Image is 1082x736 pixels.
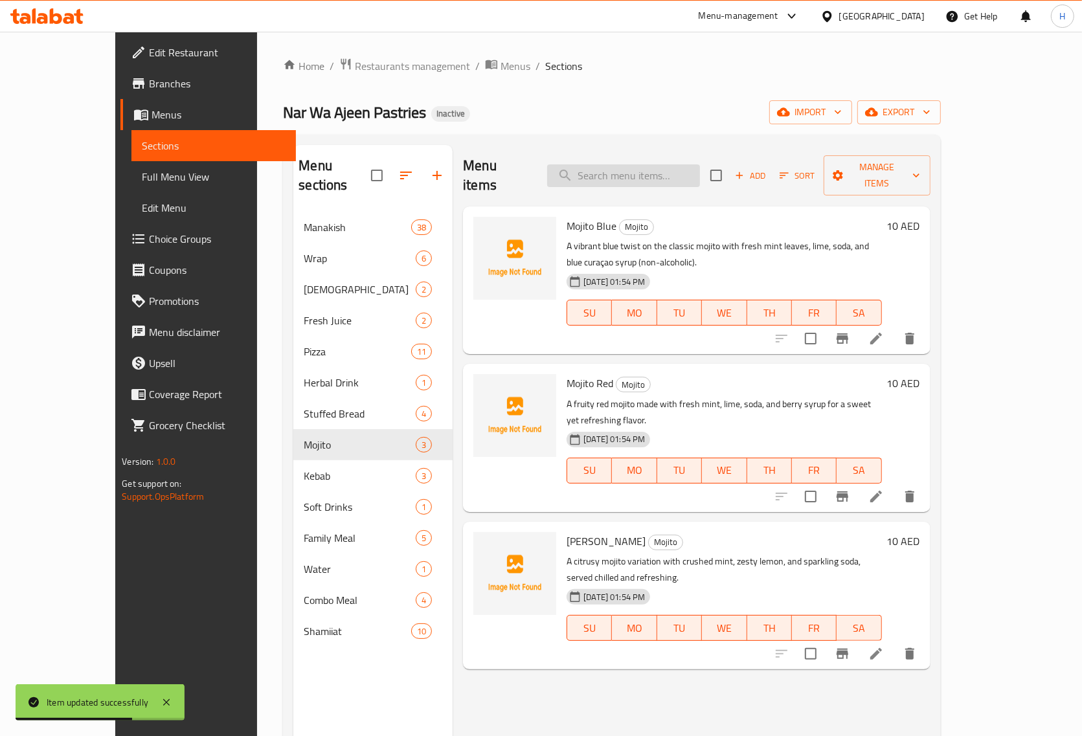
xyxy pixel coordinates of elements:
div: Wrap6 [293,243,453,274]
span: Add item [730,166,771,186]
button: Manage items [824,155,930,195]
img: Mojito Lemon [473,532,556,615]
div: Soft Drinks1 [293,491,453,522]
div: Safiha Shamia [304,282,416,297]
div: Stuffed Bread4 [293,398,453,429]
div: Herbal Drink [304,375,416,390]
a: Menu disclaimer [120,317,296,348]
span: 38 [412,221,431,234]
span: Kebab [304,468,416,484]
button: WE [702,458,747,484]
div: items [416,530,432,546]
button: Sort [776,166,818,186]
span: Sort items [771,166,824,186]
span: 4 [416,408,431,420]
div: Menu-management [699,8,778,24]
span: 2 [416,284,431,296]
span: [DATE] 01:54 PM [578,276,650,288]
span: Inactive [431,108,470,119]
div: items [416,499,432,515]
span: Coupons [149,262,286,278]
span: H [1059,9,1065,23]
span: WE [707,461,741,480]
span: Stuffed Bread [304,406,416,421]
a: Edit menu item [868,331,884,346]
nav: Menu sections [293,206,453,652]
span: import [780,104,842,120]
div: Inactive [431,106,470,122]
button: import [769,100,852,124]
span: [DATE] 01:54 PM [578,433,650,445]
span: Sort sections [390,160,422,191]
button: SA [837,300,881,326]
li: / [475,58,480,74]
span: MO [617,619,651,638]
a: Upsell [120,348,296,379]
span: 4 [416,594,431,607]
span: 6 [416,252,431,265]
span: Water [304,561,416,577]
div: Herbal Drink1 [293,367,453,398]
span: Menus [501,58,530,74]
span: Promotions [149,293,286,309]
p: A citrusy mojito variation with crushed mint, zesty lemon, and sparkling soda, served chilled and... [567,553,881,586]
div: items [416,375,432,390]
a: Edit Menu [131,192,296,223]
div: Soft Drinks [304,499,416,515]
a: Edit menu item [868,646,884,662]
span: Upsell [149,355,286,371]
span: Pizza [304,344,411,359]
div: items [411,344,432,359]
a: Home [283,58,324,74]
button: Add section [422,160,453,191]
button: Branch-specific-item [827,638,858,669]
button: SA [837,458,881,484]
button: FR [792,458,837,484]
a: Coupons [120,254,296,285]
button: Branch-specific-item [827,481,858,512]
div: Combo Meal4 [293,585,453,616]
span: [DEMOGRAPHIC_DATA] [304,282,416,297]
div: Water1 [293,553,453,585]
a: Grocery Checklist [120,410,296,441]
span: Get support on: [122,475,181,492]
span: Family Meal [304,530,416,546]
img: Mojito Blue [473,217,556,300]
div: items [416,313,432,328]
span: export [868,104,930,120]
div: items [416,468,432,484]
span: Select to update [797,483,824,510]
a: Choice Groups [120,223,296,254]
span: Sort [780,168,815,183]
span: Sections [142,138,286,153]
div: items [416,437,432,452]
div: Combo Meal [304,592,416,608]
li: / [535,58,540,74]
span: Manage items [834,159,920,192]
button: SA [837,615,881,641]
div: Shamiiat10 [293,616,453,647]
nav: breadcrumb [283,58,940,74]
span: MO [617,304,651,322]
button: FR [792,615,837,641]
li: / [330,58,334,74]
button: TU [657,300,702,326]
div: [GEOGRAPHIC_DATA] [839,9,925,23]
span: Full Menu View [142,169,286,184]
h6: 10 AED [887,532,920,550]
span: Shamiiat [304,623,411,639]
span: Edit Menu [142,200,286,216]
a: Branches [120,68,296,99]
a: Coverage Report [120,379,296,410]
div: Mojito3 [293,429,453,460]
span: Manakish [304,219,411,235]
span: Edit Restaurant [149,45,286,60]
span: 1 [416,501,431,513]
div: items [416,406,432,421]
a: Sections [131,130,296,161]
a: Edit Restaurant [120,37,296,68]
button: SU [567,458,612,484]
